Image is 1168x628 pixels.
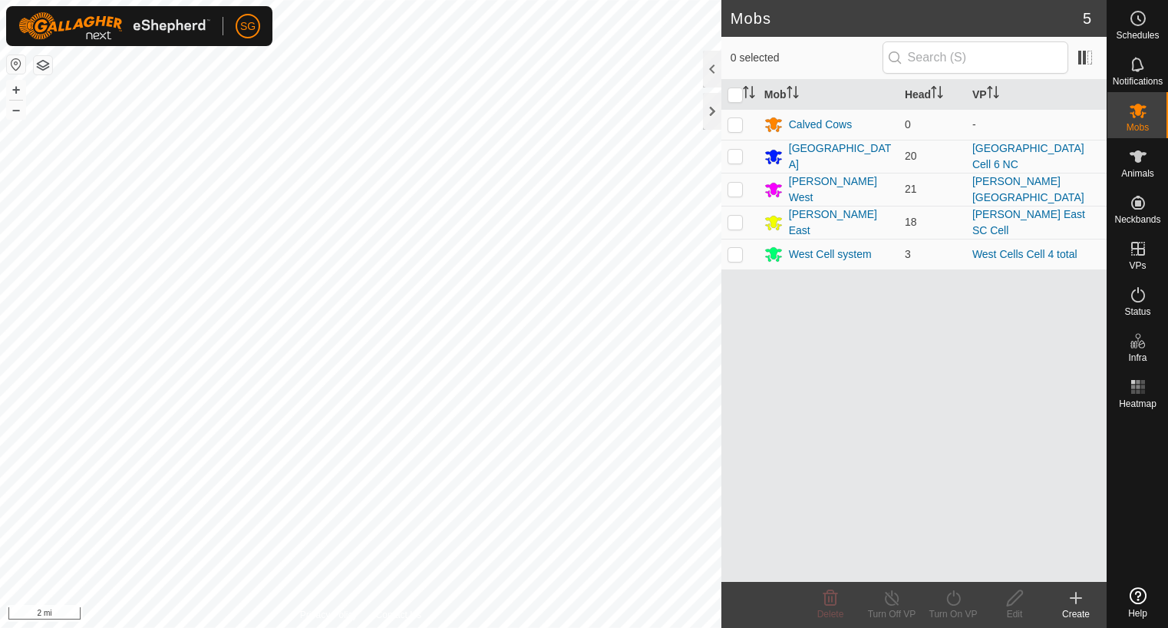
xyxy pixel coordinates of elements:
span: Neckbands [1114,215,1160,224]
span: 0 [905,118,911,131]
div: [PERSON_NAME] West [789,174,892,206]
span: 5 [1083,7,1091,30]
th: Head [899,80,966,110]
div: Edit [984,607,1045,621]
p-sorticon: Activate to sort [987,88,999,101]
div: Turn Off VP [861,607,922,621]
span: Animals [1121,169,1154,178]
span: Status [1124,307,1150,316]
a: Help [1107,581,1168,624]
a: Privacy Policy [300,608,358,622]
span: Delete [817,609,844,620]
span: Heatmap [1119,399,1156,408]
a: [GEOGRAPHIC_DATA] Cell 6 NC [972,142,1084,170]
span: 20 [905,150,917,162]
button: Reset Map [7,55,25,74]
div: Turn On VP [922,607,984,621]
span: Schedules [1116,31,1159,40]
a: West Cells Cell 4 total [972,248,1077,260]
span: Infra [1128,353,1147,362]
span: Mobs [1127,123,1149,132]
button: Map Layers [34,56,52,74]
div: [GEOGRAPHIC_DATA] [789,140,892,173]
td: - [966,109,1107,140]
div: [PERSON_NAME] East [789,207,892,239]
div: West Cell system [789,246,872,263]
a: [PERSON_NAME][GEOGRAPHIC_DATA] [972,175,1084,203]
span: VPs [1129,261,1146,270]
div: Create [1045,607,1107,621]
span: Notifications [1113,77,1163,86]
a: Contact Us [376,608,421,622]
span: SG [240,18,256,35]
th: Mob [758,80,899,110]
span: 0 selected [731,50,883,66]
p-sorticon: Activate to sort [743,88,755,101]
span: 21 [905,183,917,195]
p-sorticon: Activate to sort [787,88,799,101]
button: – [7,101,25,119]
span: Help [1128,609,1147,618]
th: VP [966,80,1107,110]
img: Gallagher Logo [18,12,210,40]
a: [PERSON_NAME] East SC Cell [972,208,1085,236]
span: 18 [905,216,917,228]
div: Calved Cows [789,117,852,133]
span: 3 [905,248,911,260]
button: + [7,81,25,99]
input: Search (S) [883,41,1068,74]
h2: Mobs [731,9,1083,28]
p-sorticon: Activate to sort [931,88,943,101]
